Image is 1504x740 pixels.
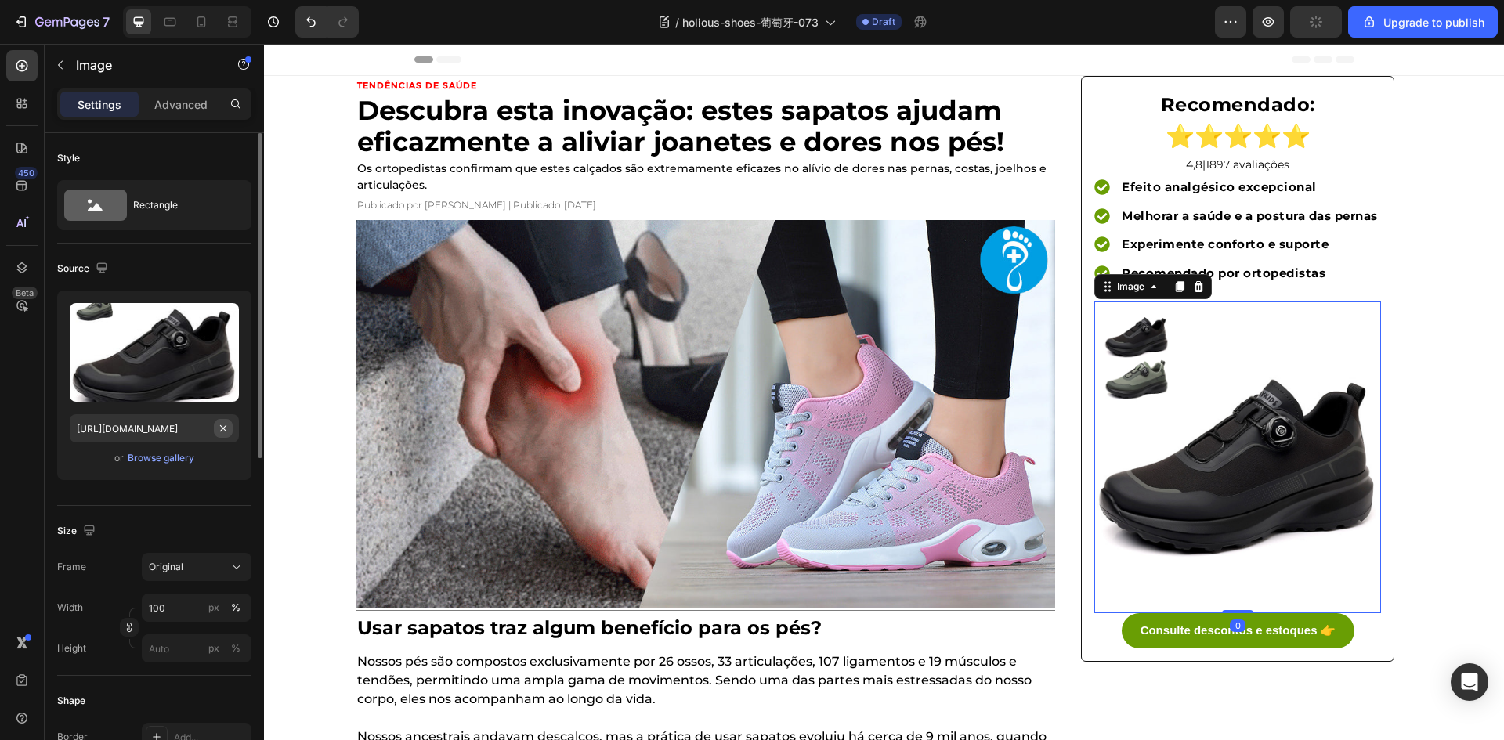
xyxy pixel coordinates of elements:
span: Original [149,560,183,574]
span: or [114,449,124,467]
button: 7 [6,6,117,38]
strong: Recomendado: [897,49,1051,72]
span: holious-shoes-葡萄牙-073 [682,14,819,31]
div: Size [57,521,99,542]
button: Upgrade to publish [1348,6,1498,38]
div: Undo/Redo [295,6,359,38]
div: px [208,601,219,615]
button: % [204,598,223,617]
span: / [675,14,679,31]
p: Image [76,56,209,74]
span: 4,8|1897 avaliações [922,114,1025,128]
div: % [231,601,240,615]
button: px [226,598,245,617]
button: % [204,639,223,658]
div: Shape [57,694,85,708]
strong: Consulte descontos e estoques 👉 [877,579,1072,593]
div: Upgrade to publish [1361,14,1484,31]
p: Advanced [154,96,208,113]
label: Height [57,641,86,655]
div: Source [57,258,111,280]
label: Width [57,601,83,615]
button: Browse gallery [127,450,195,466]
iframe: Design area [264,44,1504,740]
input: https://example.com/image.jpg [70,414,239,442]
div: Browse gallery [128,451,194,465]
p: 7 [103,13,110,31]
div: 450 [15,167,38,179]
img: gempages_518231226549535907-f354f9eb-f1a1-483d-8b14-c8e4ea54569c.jpg [830,265,1117,552]
div: % [231,641,240,655]
strong: Melhorar a saúde e a postura das pernas [858,164,1114,179]
div: Rectangle [133,187,229,223]
div: 0 [966,576,982,588]
label: Frame [57,560,86,574]
a: Consulte descontos e estoques 👉 [858,569,1090,605]
strong: Recomendado por ortopedistas [858,222,1061,236]
span: Draft [872,15,895,29]
span: Nossos ancestrais andavam descalços, mas a prática de usar sapatos evoluiu há cerca de 9 mil anos... [93,685,783,719]
img: preview-image [70,303,239,402]
button: px [226,639,245,658]
div: Beta [12,287,38,299]
input: px% [142,634,251,662]
strong: Experimente conforto e suporte [858,193,1065,208]
div: Style [57,151,80,165]
p: Settings [78,96,121,113]
strong: ⭐⭐⭐⭐⭐ [902,79,1047,105]
strong: Efeito analgésico excepcional [858,135,1053,150]
div: Image [850,236,884,250]
button: Original [142,553,251,581]
input: px% [142,594,251,622]
div: Open Intercom Messenger [1451,663,1488,701]
div: px [208,641,219,655]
